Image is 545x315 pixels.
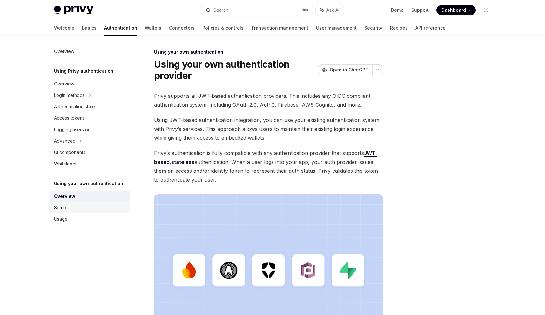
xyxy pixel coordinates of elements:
[54,67,113,75] h5: Using Privy authentication
[441,7,466,13] span: Dashboard
[49,202,130,213] a: Setup
[49,46,130,57] a: Overview
[49,101,130,112] a: Authentication state
[54,103,95,111] div: Authentication state
[54,80,74,88] div: Overview
[49,112,130,124] a: Access tokens
[411,7,429,13] a: Support
[154,91,383,109] span: Privy supports all JWT-based authentication providers. This includes any OIDC compliant authentic...
[154,49,383,55] div: Using your own authentication
[169,20,195,36] a: Connectors
[201,4,313,16] button: Search...⌘K
[326,7,339,13] span: Ask AI
[391,7,404,13] a: Demo
[415,20,446,36] a: API reference
[54,215,68,223] div: Usage
[49,78,130,90] a: Overview
[54,114,85,122] div: Access tokens
[54,6,93,15] img: light logo
[49,213,130,225] a: Usage
[54,192,75,200] div: Overview
[54,149,85,156] div: UI components
[154,116,383,142] span: Using JWT-based authentication integration, you can use your existing authentication system with ...
[145,20,161,36] a: Wallets
[54,180,123,187] h5: Using your own authentication
[49,124,130,135] a: Logging users out
[104,20,137,36] a: Authentication
[213,6,231,14] div: Search...
[481,5,491,15] button: Toggle dark mode
[302,8,309,13] span: ⌘ K
[49,191,130,202] a: Overview
[49,158,130,170] a: Whitelabel
[54,126,92,133] div: Logging users out
[54,20,74,36] a: Welcome
[171,159,194,165] a: stateless
[251,20,308,36] a: Transaction management
[318,64,372,75] button: Open in ChatGPT
[54,204,66,211] div: Setup
[390,20,408,36] a: Recipes
[154,58,315,81] h1: Using your own authentication provider
[202,20,244,36] a: Policies & controls
[54,160,76,168] div: Whitelabel
[436,5,476,15] a: Dashboard
[330,67,368,73] span: Open in ChatGPT
[54,91,85,99] div: Login methods
[364,20,382,36] a: Security
[49,147,130,158] a: UI components
[82,20,97,36] a: Basics
[316,20,357,36] a: User management
[316,4,344,16] button: Ask AI
[154,149,383,184] span: Privy’s authentication is fully compatible with any authentication provider that supports , authe...
[54,48,74,55] div: Overview
[54,137,76,145] div: Advanced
